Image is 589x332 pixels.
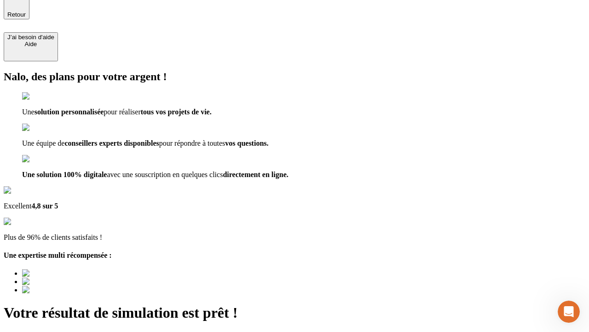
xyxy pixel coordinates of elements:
[225,139,268,147] span: vos questions.
[22,286,107,294] img: Best savings advice award
[558,301,580,323] iframe: Intercom live chat
[4,71,585,83] h2: Nalo, des plans pour votre argent !
[4,304,585,321] h1: Votre résultat de simulation est prêt !
[22,124,62,132] img: checkmark
[22,171,107,178] span: Une solution 100% digitale
[4,218,49,226] img: reviews stars
[159,139,225,147] span: pour répondre à toutes
[22,139,64,147] span: Une équipe de
[22,155,62,163] img: checkmark
[22,269,107,278] img: Best savings advice award
[4,32,58,61] button: J’ai besoin d'aideAide
[7,41,54,47] div: Aide
[31,202,58,210] span: 4,8 sur 5
[22,108,35,116] span: Une
[4,202,31,210] span: Excellent
[107,171,223,178] span: avec une souscription en quelques clics
[64,139,159,147] span: conseillers experts disponibles
[4,186,57,195] img: Google Review
[141,108,212,116] span: tous vos projets de vie.
[4,251,585,260] h4: Une expertise multi récompensée :
[22,92,62,101] img: checkmark
[7,11,26,18] span: Retour
[104,108,140,116] span: pour réaliser
[223,171,288,178] span: directement en ligne.
[4,233,585,242] p: Plus de 96% de clients satisfaits !
[22,278,107,286] img: Best savings advice award
[35,108,104,116] span: solution personnalisée
[7,34,54,41] div: J’ai besoin d'aide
